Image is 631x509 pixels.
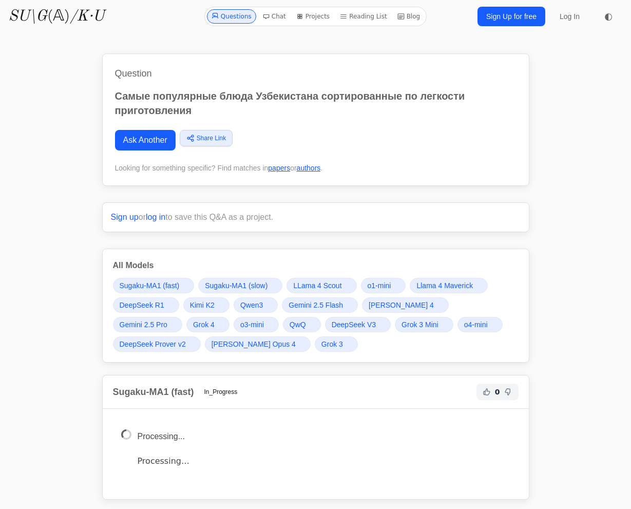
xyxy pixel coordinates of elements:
a: Sugaku-MA1 (slow) [198,278,282,293]
a: Reading List [336,9,391,24]
a: Grok 3 [315,336,358,352]
span: [PERSON_NAME] 4 [369,300,434,310]
span: DeepSeek R1 [120,300,164,310]
a: log in [146,213,165,221]
a: Blog [393,9,425,24]
a: o1-mini [361,278,406,293]
a: SU\G(𝔸)/K·U [8,7,104,26]
a: papers [268,164,290,172]
span: Gemini 2.5 Pro [120,319,167,330]
a: o4-mini [457,317,503,332]
a: Log In [553,7,586,26]
a: authors [297,164,321,172]
span: 0 [495,387,500,397]
span: Share Link [197,134,226,143]
a: Kimi K2 [183,297,230,313]
span: Gemini 2.5 Flash [289,300,343,310]
p: Processing… [138,454,510,468]
span: Sugaku-MA1 (fast) [120,280,180,291]
a: Grok 3 Mini [395,317,453,332]
a: Gemini 2.5 Pro [113,317,182,332]
span: o3-mini [240,319,264,330]
a: DeepSeek R1 [113,297,179,313]
a: Qwen3 [234,297,278,313]
button: Not Helpful [502,386,514,398]
button: ◐ [598,6,619,27]
i: SU\G [8,9,47,24]
h2: Sugaku-MA1 (fast) [113,385,194,399]
span: o4-mini [464,319,488,330]
a: Gemini 2.5 Flash [282,297,358,313]
span: DeepSeek Prover v2 [120,339,186,349]
a: Projects [292,9,334,24]
span: Processing... [138,432,185,441]
span: Grok 3 [321,339,343,349]
a: LLama 4 Scout [286,278,356,293]
a: Ask Another [115,130,176,150]
a: Questions [207,9,256,24]
span: DeepSeek V3 [332,319,376,330]
span: o1-mini [368,280,391,291]
a: Chat [258,9,290,24]
div: Looking for something specific? Find matches in or . [115,163,517,173]
a: Llama 4 Maverick [410,278,488,293]
button: Helpful [481,386,493,398]
a: o3-mini [234,317,279,332]
span: In_Progress [198,386,244,398]
a: [PERSON_NAME] Opus 4 [205,336,311,352]
a: [PERSON_NAME] 4 [362,297,449,313]
a: DeepSeek V3 [325,317,391,332]
span: Grok 3 Mini [401,319,438,330]
i: /K·U [70,9,104,24]
h3: All Models [113,259,519,272]
a: QwQ [283,317,321,332]
p: or to save this Q&A as a project. [111,211,521,223]
a: Sign Up for free [477,7,545,26]
a: Grok 4 [186,317,230,332]
p: Самые популярные блюда Узбекистана сортированные по легкости приготовления [115,89,517,118]
span: QwQ [290,319,306,330]
span: Qwen3 [240,300,263,310]
span: Grok 4 [193,319,215,330]
a: Sign up [111,213,139,221]
span: Sugaku-MA1 (slow) [205,280,267,291]
span: Llama 4 Maverick [416,280,473,291]
span: ◐ [604,12,613,21]
span: [PERSON_NAME] Opus 4 [212,339,296,349]
h1: Question [115,66,517,81]
a: DeepSeek Prover v2 [113,336,201,352]
span: LLama 4 Scout [293,280,341,291]
span: Kimi K2 [190,300,215,310]
a: Sugaku-MA1 (fast) [113,278,195,293]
